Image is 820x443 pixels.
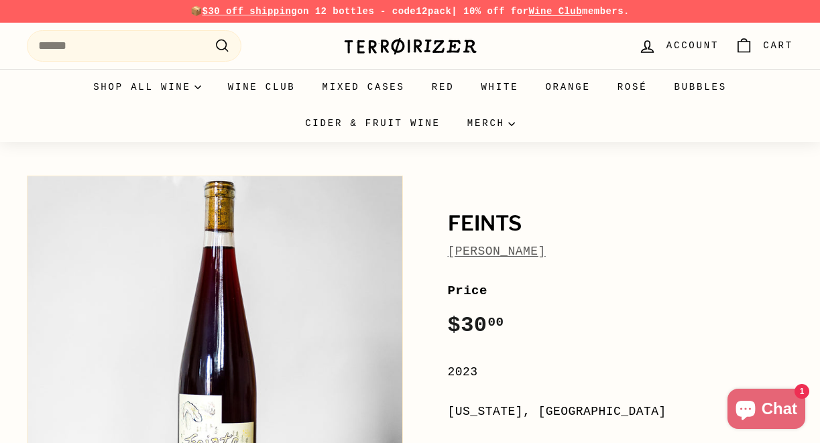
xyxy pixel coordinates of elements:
[487,315,504,330] sup: 00
[418,69,468,105] a: Red
[660,69,740,105] a: Bubbles
[448,402,794,422] div: [US_STATE], [GEOGRAPHIC_DATA]
[604,69,661,105] a: Rosé
[630,26,727,66] a: Account
[448,281,794,301] label: Price
[416,6,451,17] strong: 12pack
[27,4,793,19] p: 📦 on 12 bottles - code | 10% off for members.
[448,363,794,382] div: 2023
[727,26,801,66] a: Cart
[292,105,454,141] a: Cider & Fruit Wine
[309,69,418,105] a: Mixed Cases
[454,105,528,141] summary: Merch
[666,38,719,53] span: Account
[763,38,793,53] span: Cart
[448,212,794,235] h1: Feints
[215,69,309,105] a: Wine Club
[532,69,603,105] a: Orange
[528,6,582,17] a: Wine Club
[448,313,504,338] span: $30
[723,389,809,432] inbox-online-store-chat: Shopify online store chat
[202,6,298,17] span: $30 off shipping
[467,69,532,105] a: White
[448,245,546,258] a: [PERSON_NAME]
[80,69,215,105] summary: Shop all wine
